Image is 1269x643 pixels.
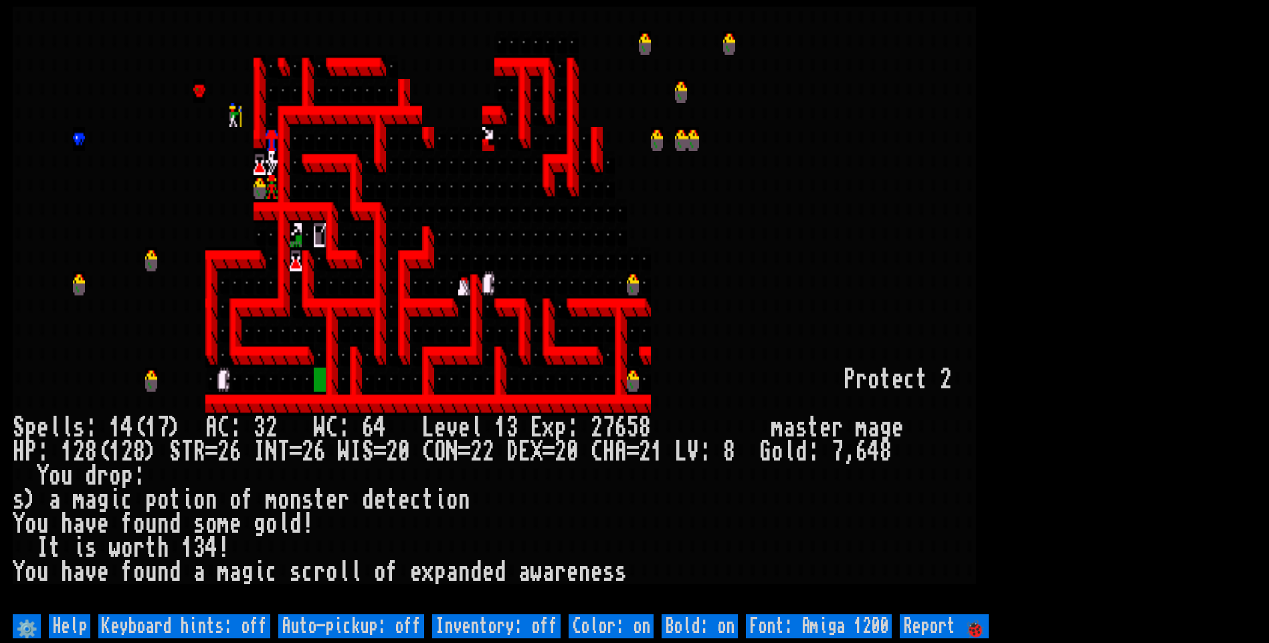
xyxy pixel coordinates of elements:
div: N [446,440,458,464]
div: o [446,488,458,512]
div: f [121,560,133,584]
div: e [819,416,832,440]
div: o [193,488,205,512]
div: 4 [205,536,217,560]
div: m [856,416,868,440]
div: P [25,440,37,464]
div: 2 [217,440,229,464]
div: W [338,440,350,464]
div: t [916,368,928,392]
div: e [434,416,446,440]
div: d [494,560,506,584]
input: Inventory: off [432,614,561,638]
div: a [868,416,880,440]
div: = [627,440,639,464]
div: G [759,440,771,464]
div: v [85,560,97,584]
div: o [771,440,783,464]
div: n [458,488,470,512]
div: 1 [109,416,121,440]
div: C [326,416,338,440]
div: d [795,440,807,464]
div: C [217,416,229,440]
input: Color: on [569,614,654,638]
div: o [157,488,169,512]
div: L [422,416,434,440]
div: l [338,560,350,584]
div: e [37,416,49,440]
div: 8 [85,440,97,464]
div: s [290,560,302,584]
div: o [109,464,121,488]
div: d [169,512,181,536]
div: 1 [109,440,121,464]
div: a [446,560,458,584]
div: n [157,560,169,584]
div: n [157,512,169,536]
div: r [338,488,350,512]
div: a [783,416,795,440]
div: : [85,416,97,440]
div: X [530,440,543,464]
div: f [386,560,398,584]
div: t [422,488,434,512]
div: V [687,440,699,464]
div: E [530,416,543,440]
div: o [868,368,880,392]
div: o [326,560,338,584]
div: l [49,416,61,440]
input: Keyboard hints: off [98,614,270,638]
div: 0 [398,440,410,464]
div: n [579,560,591,584]
div: d [362,488,374,512]
div: t [314,488,326,512]
div: 8 [639,416,651,440]
div: I [254,440,266,464]
div: 0 [567,440,579,464]
div: c [266,560,278,584]
div: e [892,416,904,440]
div: i [73,536,85,560]
div: d [290,512,302,536]
div: c [302,560,314,584]
div: 4 [868,440,880,464]
div: m [217,560,229,584]
div: Y [13,512,25,536]
div: l [61,416,73,440]
div: a [543,560,555,584]
div: l [783,440,795,464]
div: w [109,536,121,560]
div: t [49,536,61,560]
div: : [807,440,819,464]
div: : [229,416,241,440]
div: x [422,560,434,584]
div: s [615,560,627,584]
div: t [386,488,398,512]
div: r [856,368,868,392]
div: 2 [386,440,398,464]
div: g [880,416,892,440]
div: O [434,440,446,464]
div: t [880,368,892,392]
div: u [145,512,157,536]
div: 3 [506,416,518,440]
div: H [603,440,615,464]
div: D [506,440,518,464]
div: I [350,440,362,464]
div: C [422,440,434,464]
div: r [555,560,567,584]
div: 4 [121,416,133,440]
div: a [73,512,85,536]
div: r [97,464,109,488]
div: 6 [615,416,627,440]
div: 2 [555,440,567,464]
div: o [133,560,145,584]
div: o [374,560,386,584]
div: g [97,488,109,512]
div: S [362,440,374,464]
div: a [73,560,85,584]
div: p [121,464,133,488]
div: e [591,560,603,584]
div: , [844,440,856,464]
div: a [85,488,97,512]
